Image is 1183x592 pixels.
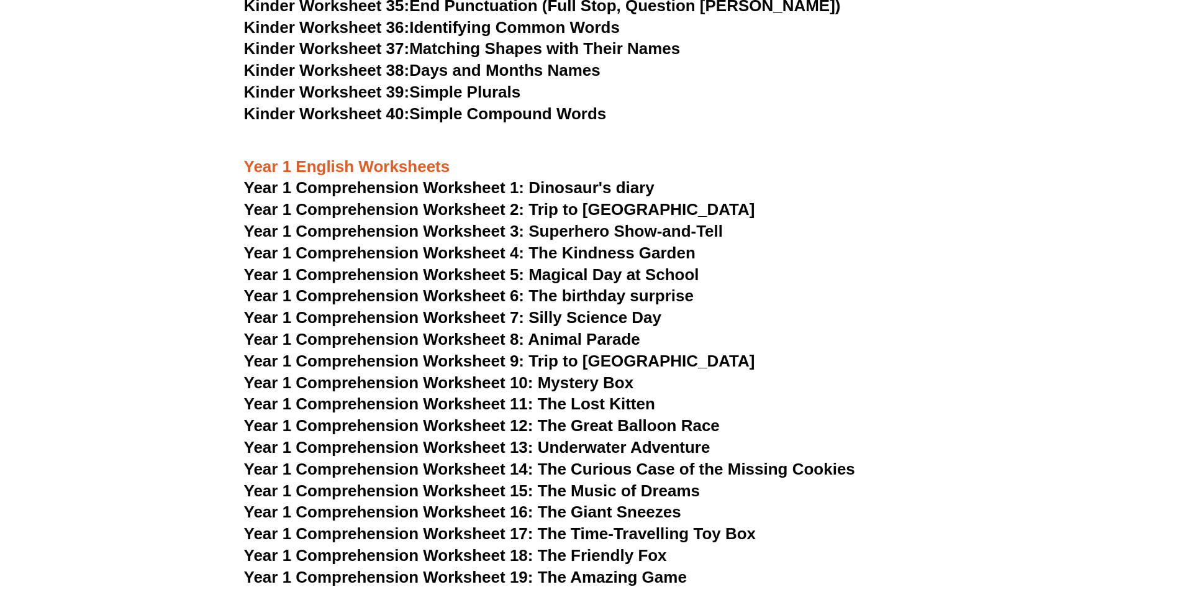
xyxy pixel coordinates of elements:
[244,200,755,219] a: Year 1 Comprehension Worksheet 2: Trip to [GEOGRAPHIC_DATA]
[244,83,521,101] a: Kinder Worksheet 39:Simple Plurals
[244,373,634,392] a: Year 1 Comprehension Worksheet 10: Mystery Box
[244,178,655,197] a: Year 1 Comprehension Worksheet 1: Dinosaur's diary
[244,330,640,348] a: Year 1 Comprehension Worksheet 8: Animal Parade
[244,394,655,413] a: Year 1 Comprehension Worksheet 11: The Lost Kitten
[244,524,756,543] a: Year 1 Comprehension Worksheet 17: The Time-Travelling Toy Box
[244,39,410,58] span: Kinder Worksheet 37:
[244,244,696,262] a: Year 1 Comprehension Worksheet 4: The Kindness Garden
[244,286,694,305] a: Year 1 Comprehension Worksheet 6: The birthday surprise
[244,438,710,457] a: Year 1 Comprehension Worksheet 13: Underwater Adventure
[244,503,681,521] a: Year 1 Comprehension Worksheet 16: The Giant Sneezes
[976,452,1183,592] iframe: Chat Widget
[244,546,667,565] a: Year 1 Comprehension Worksheet 18: The Friendly Fox
[244,61,601,80] a: Kinder Worksheet 38:Days and Months Names
[244,157,940,178] h3: Year 1 English Worksheets
[244,18,620,37] a: Kinder Worksheet 36:Identifying Common Words
[244,308,662,327] a: Year 1 Comprehension Worksheet 7: Silly Science Day
[244,265,699,284] a: Year 1 Comprehension Worksheet 5: Magical Day at School
[244,352,755,370] a: Year 1 Comprehension Worksheet 9: Trip to [GEOGRAPHIC_DATA]
[244,104,607,123] a: Kinder Worksheet 40:Simple Compound Words
[244,460,855,478] a: Year 1 Comprehension Worksheet 14: The Curious Case of the Missing Cookies
[244,104,410,123] span: Kinder Worksheet 40:
[244,18,410,37] span: Kinder Worksheet 36:
[244,83,410,101] span: Kinder Worksheet 39:
[244,568,687,586] a: Year 1 Comprehension Worksheet 19: The Amazing Game
[244,61,410,80] span: Kinder Worksheet 38:
[244,481,700,500] a: Year 1 Comprehension Worksheet 15: The Music of Dreams
[244,39,681,58] a: Kinder Worksheet 37:Matching Shapes with Their Names
[244,416,720,435] a: Year 1 Comprehension Worksheet 12: The Great Balloon Race
[244,222,723,240] a: Year 1 Comprehension Worksheet 3: Superhero Show-and-Tell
